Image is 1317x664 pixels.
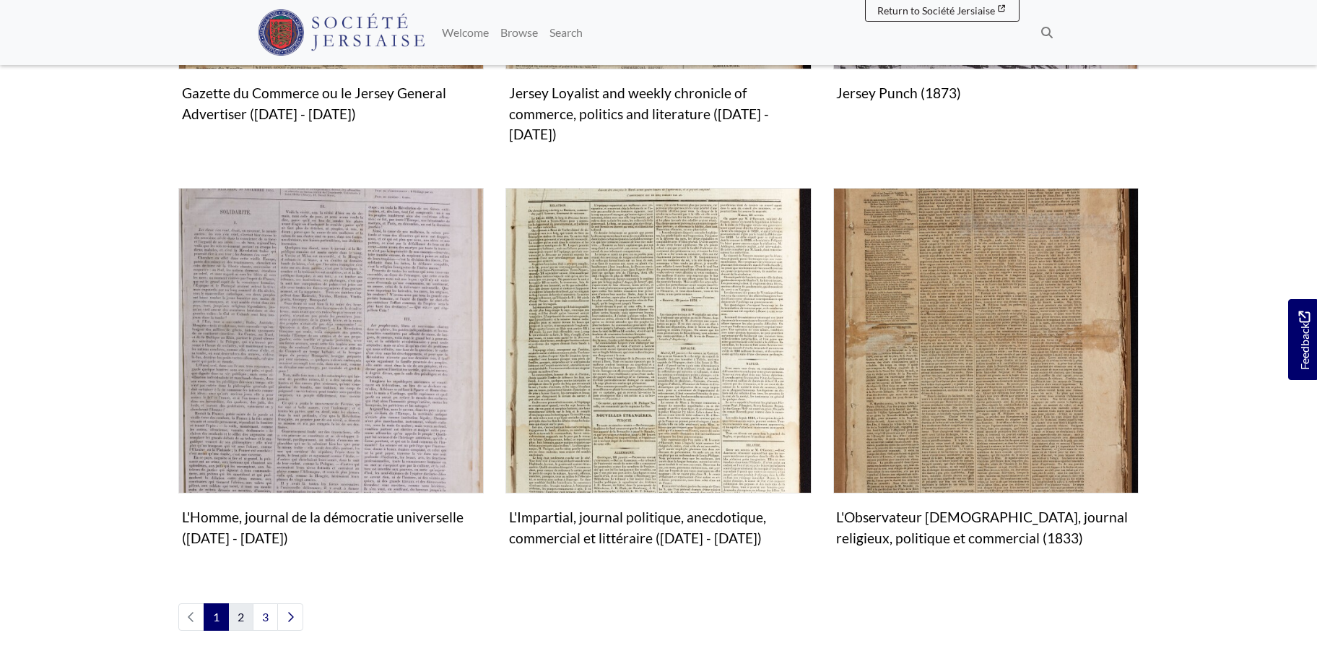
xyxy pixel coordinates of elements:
li: Previous page [178,603,204,631]
nav: pagination [178,603,1139,631]
a: L'Homme, journal de la démocratie universelle (1853 - 1856) L'Homme, journal de la démocratie uni... [178,188,484,553]
a: Search [544,18,588,47]
div: Subcollection [495,188,822,574]
a: Goto page 2 [228,603,253,631]
a: Société Jersiaise logo [258,6,425,59]
a: Goto page 3 [253,603,278,631]
a: Next page [277,603,303,631]
div: Subcollection [168,188,495,574]
img: Société Jersiaise [258,9,425,56]
a: L'Observateur Chrétien, journal religieux, politique et commercial (1833) L'Observateur [DEMOGRAP... [833,188,1139,553]
a: L'Impartial, journal politique, anecdotique, commercial et littéraire (1831 - 1845) L'Impartial, ... [505,188,811,553]
img: L'Homme, journal de la démocratie universelle (1853 - 1856) [178,188,484,493]
img: L'Impartial, journal politique, anecdotique, commercial et littéraire (1831 - 1845) [505,188,811,493]
span: Return to Société Jersiaise [877,4,995,17]
a: Welcome [436,18,495,47]
img: L'Observateur Chrétien, journal religieux, politique et commercial (1833) [833,188,1139,493]
span: Feedback [1295,311,1313,369]
a: Would you like to provide feedback? [1288,299,1317,380]
div: Subcollection [822,188,1149,574]
a: Browse [495,18,544,47]
span: Goto page 1 [204,603,229,631]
